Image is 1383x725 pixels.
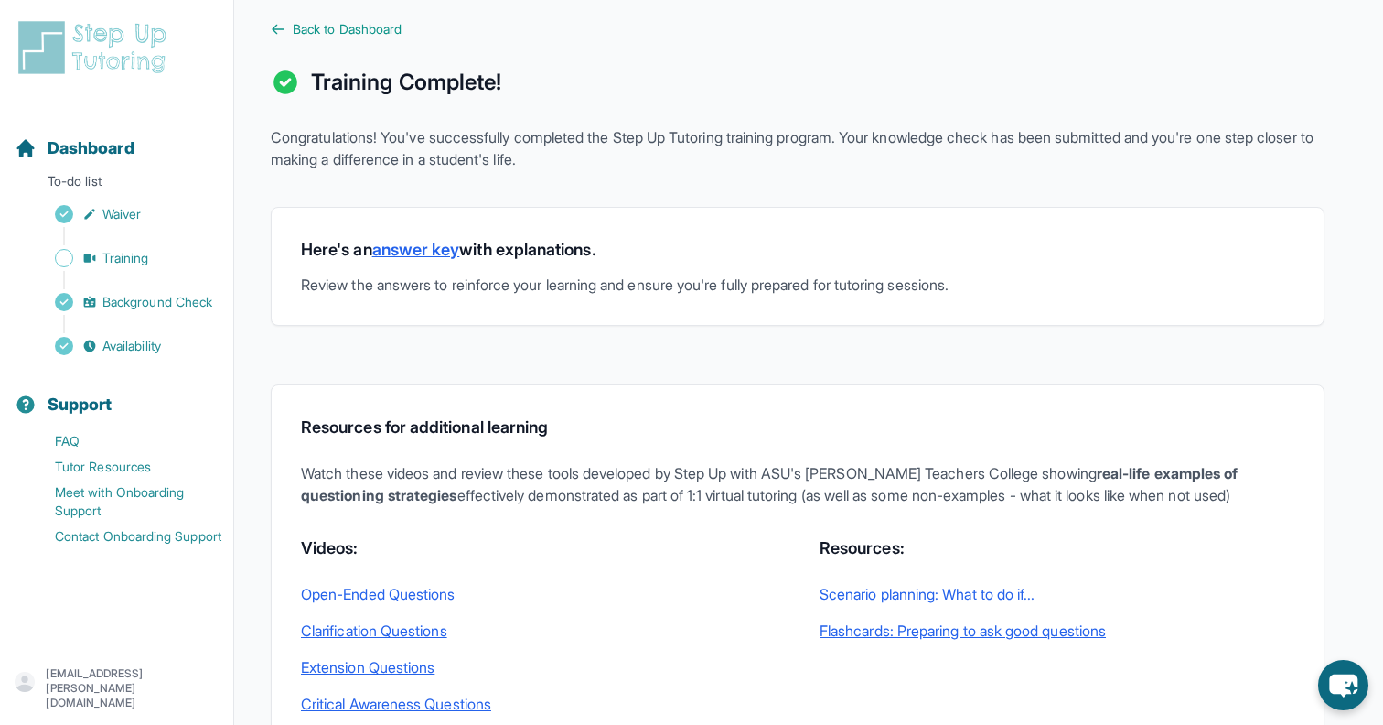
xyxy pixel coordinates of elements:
[301,274,1294,296] p: Review the answers to reinforce your learning and ensure you're fully prepared for tutoring sessi...
[1318,660,1368,710] button: chat-button
[301,583,776,605] a: Open-Ended Questions
[48,392,113,417] span: Support
[15,201,233,227] a: Waiver
[301,536,776,561] h3: Videos:
[301,620,776,642] a: Clarification Questions
[15,454,233,480] a: Tutor Resources
[293,20,402,38] span: Back to Dashboard
[301,693,776,715] a: Critical Awareness Questions
[15,289,233,315] a: Background Check
[301,415,1294,440] h2: Resources for additional learning
[15,333,233,359] a: Availability
[301,462,1294,506] p: Watch these videos and review these tools developed by Step Up with ASU's [PERSON_NAME] Teachers ...
[15,245,233,271] a: Training
[271,20,1324,38] a: Back to Dashboard
[15,666,219,710] button: [EMAIL_ADDRESS][PERSON_NAME][DOMAIN_NAME]
[271,126,1324,170] p: Congratulations! You've successfully completed the Step Up Tutoring training program. Your knowle...
[820,620,1294,642] a: Flashcards: Preparing to ask good questions
[7,106,226,168] button: Dashboard
[102,337,161,355] span: Availability
[7,362,226,425] button: Support
[15,18,177,77] img: logo
[7,172,226,198] p: To-do list
[311,68,501,97] h1: Training Complete!
[15,135,134,161] a: Dashboard
[15,524,233,549] a: Contact Onboarding Support
[15,480,233,524] a: Meet with Onboarding Support
[820,583,1294,605] a: Scenario planning: What to do if...
[301,656,776,678] a: Extension Questions
[48,135,134,161] span: Dashboard
[102,249,149,267] span: Training
[46,666,219,710] p: [EMAIL_ADDRESS][PERSON_NAME][DOMAIN_NAME]
[301,237,1294,263] h2: Here's an with explanations.
[372,240,460,259] a: answer key
[102,293,212,311] span: Background Check
[102,205,141,223] span: Waiver
[15,428,233,454] a: FAQ
[820,536,1294,561] h3: Resources:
